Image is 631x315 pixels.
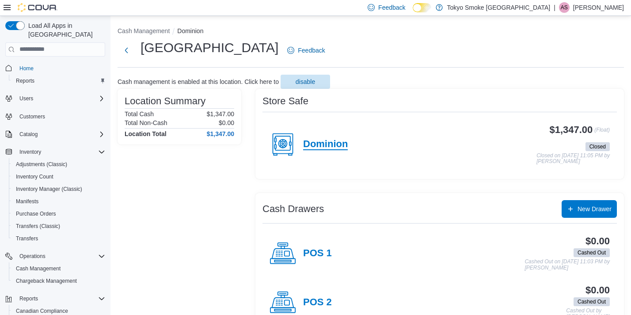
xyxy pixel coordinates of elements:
[550,125,593,135] h3: $1,347.00
[12,233,42,244] a: Transfers
[12,209,60,219] a: Purchase Orders
[19,131,38,138] span: Catalog
[25,21,105,39] span: Load All Apps in [GEOGRAPHIC_DATA]
[578,249,606,257] span: Cashed Out
[2,250,109,262] button: Operations
[16,293,42,304] button: Reports
[559,2,570,13] div: Ashlee Swarath
[585,285,610,296] h3: $0.00
[12,276,105,286] span: Chargeback Management
[281,75,330,89] button: disable
[578,298,606,306] span: Cashed Out
[16,93,37,104] button: Users
[12,184,86,194] a: Inventory Manager (Classic)
[585,142,610,151] span: Closed
[525,259,610,271] p: Cashed Out on [DATE] 11:03 PM by [PERSON_NAME]
[9,75,109,87] button: Reports
[19,295,38,302] span: Reports
[12,184,105,194] span: Inventory Manager (Classic)
[9,275,109,287] button: Chargeback Management
[9,171,109,183] button: Inventory Count
[12,159,71,170] a: Adjustments (Classic)
[585,236,610,247] h3: $0.00
[16,293,105,304] span: Reports
[16,173,53,180] span: Inventory Count
[262,204,324,214] h3: Cash Drawers
[284,42,328,59] a: Feedback
[296,77,315,86] span: disable
[447,2,551,13] p: Tokyo Smoke [GEOGRAPHIC_DATA]
[207,110,234,118] p: $1,347.00
[219,119,234,126] p: $0.00
[125,110,154,118] h6: Total Cash
[125,96,205,106] h3: Location Summary
[16,265,61,272] span: Cash Management
[12,171,105,182] span: Inventory Count
[16,186,82,193] span: Inventory Manager (Classic)
[16,235,38,242] span: Transfers
[19,95,33,102] span: Users
[12,76,105,86] span: Reports
[9,183,109,195] button: Inventory Manager (Classic)
[303,297,332,308] h4: POS 2
[118,27,170,34] button: Cash Management
[562,200,617,218] button: New Drawer
[18,3,57,12] img: Cova
[16,129,105,140] span: Catalog
[303,139,348,150] h4: Dominion
[19,253,46,260] span: Operations
[16,210,56,217] span: Purchase Orders
[12,196,105,207] span: Manifests
[16,251,49,262] button: Operations
[574,297,610,306] span: Cashed Out
[207,130,234,137] h4: $1,347.00
[16,251,105,262] span: Operations
[262,96,308,106] h3: Store Safe
[589,143,606,151] span: Closed
[413,3,431,12] input: Dark Mode
[16,93,105,104] span: Users
[554,2,555,13] p: |
[12,233,105,244] span: Transfers
[12,221,64,232] a: Transfers (Classic)
[12,196,42,207] a: Manifests
[12,263,105,274] span: Cash Management
[16,63,105,74] span: Home
[16,307,68,315] span: Canadian Compliance
[2,92,109,105] button: Users
[16,198,38,205] span: Manifests
[118,27,624,37] nav: An example of EuiBreadcrumbs
[16,147,105,157] span: Inventory
[16,111,105,122] span: Customers
[19,65,34,72] span: Home
[12,209,105,219] span: Purchase Orders
[561,2,568,13] span: AS
[2,110,109,123] button: Customers
[9,195,109,208] button: Manifests
[118,42,135,59] button: Next
[578,205,612,213] span: New Drawer
[2,146,109,158] button: Inventory
[298,46,325,55] span: Feedback
[12,171,57,182] a: Inventory Count
[118,78,279,85] p: Cash management is enabled at this location. Click here to
[9,220,109,232] button: Transfers (Classic)
[9,208,109,220] button: Purchase Orders
[574,248,610,257] span: Cashed Out
[9,158,109,171] button: Adjustments (Classic)
[16,147,45,157] button: Inventory
[378,3,405,12] span: Feedback
[16,129,41,140] button: Catalog
[16,277,77,285] span: Chargeback Management
[303,248,332,259] h4: POS 1
[2,128,109,140] button: Catalog
[12,221,105,232] span: Transfers (Classic)
[177,27,203,34] button: Dominion
[12,263,64,274] a: Cash Management
[125,130,167,137] h4: Location Total
[19,113,45,120] span: Customers
[125,119,167,126] h6: Total Non-Cash
[573,2,624,13] p: [PERSON_NAME]
[9,232,109,245] button: Transfers
[594,125,610,140] p: (Float)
